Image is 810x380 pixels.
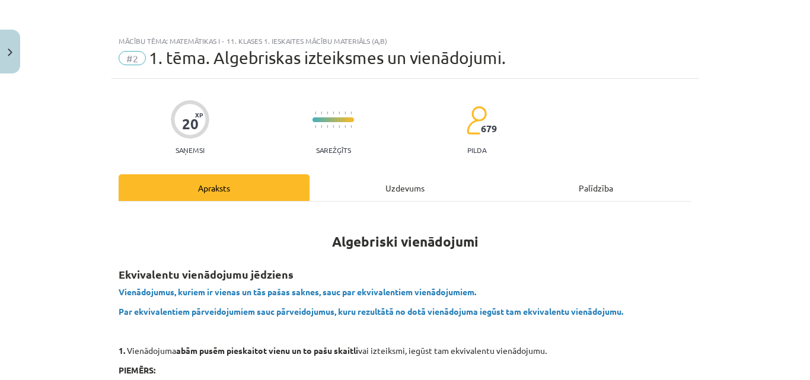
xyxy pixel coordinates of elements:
img: icon-short-line-57e1e144782c952c97e751825c79c345078a6d821885a25fce030b3d8c18986b.svg [321,125,322,128]
img: icon-short-line-57e1e144782c952c97e751825c79c345078a6d821885a25fce030b3d8c18986b.svg [327,125,328,128]
div: Palīdzība [500,174,691,201]
img: icon-short-line-57e1e144782c952c97e751825c79c345078a6d821885a25fce030b3d8c18986b.svg [339,111,340,114]
b: Ekvivalentu vienādojumu jēdziens [119,267,294,281]
img: icon-short-line-57e1e144782c952c97e751825c79c345078a6d821885a25fce030b3d8c18986b.svg [339,125,340,128]
img: students-c634bb4e5e11cddfef0936a35e636f08e4e9abd3cc4e673bd6f9a4125e45ecb1.svg [466,106,487,135]
img: icon-short-line-57e1e144782c952c97e751825c79c345078a6d821885a25fce030b3d8c18986b.svg [315,125,316,128]
p: Vienādojuma vai izteiksmi, iegūst tam ekvivalentu vienādojumu. [119,344,691,357]
img: icon-short-line-57e1e144782c952c97e751825c79c345078a6d821885a25fce030b3d8c18986b.svg [333,111,334,114]
img: icon-close-lesson-0947bae3869378f0d4975bcd49f059093ad1ed9edebbc8119c70593378902aed.svg [8,49,12,56]
span: #2 [119,51,146,65]
div: Mācību tēma: Matemātikas i - 11. klases 1. ieskaites mācību materiāls (a,b) [119,37,691,45]
p: Sarežģīts [316,146,351,154]
img: icon-short-line-57e1e144782c952c97e751825c79c345078a6d821885a25fce030b3d8c18986b.svg [321,111,322,114]
span: 1. tēma. Algebriskas izteiksmes un vienādojumi. [149,48,506,68]
img: icon-short-line-57e1e144782c952c97e751825c79c345078a6d821885a25fce030b3d8c18986b.svg [345,111,346,114]
div: Uzdevums [310,174,500,201]
img: icon-short-line-57e1e144782c952c97e751825c79c345078a6d821885a25fce030b3d8c18986b.svg [327,111,328,114]
div: 20 [182,116,199,132]
span: 679 [481,123,497,134]
div: Apraksts [119,174,310,201]
p: Saņemsi [171,146,209,154]
b: Par ekvivalentiem pārveidojumiem sauc pārveidojumus, kuru rezultātā no dotā vienādojuma iegūst ta... [119,306,623,317]
b: Vienādojumus, kuriem ir vienas un tās pašas saknes, sauc par ekvivalentiem vienādojumiem. [119,286,476,297]
b: PIEMĒRS: [119,365,155,375]
img: icon-short-line-57e1e144782c952c97e751825c79c345078a6d821885a25fce030b3d8c18986b.svg [350,125,352,128]
p: pilda [467,146,486,154]
b: abām pusēm pieskaitot vienu un to pašu skaitli [176,345,358,356]
b: 1. [119,345,125,356]
img: icon-short-line-57e1e144782c952c97e751825c79c345078a6d821885a25fce030b3d8c18986b.svg [345,125,346,128]
span: XP [195,111,203,118]
img: icon-short-line-57e1e144782c952c97e751825c79c345078a6d821885a25fce030b3d8c18986b.svg [333,125,334,128]
img: icon-short-line-57e1e144782c952c97e751825c79c345078a6d821885a25fce030b3d8c18986b.svg [350,111,352,114]
b: Algebriski vienādojumi [332,233,479,250]
img: icon-short-line-57e1e144782c952c97e751825c79c345078a6d821885a25fce030b3d8c18986b.svg [315,111,316,114]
